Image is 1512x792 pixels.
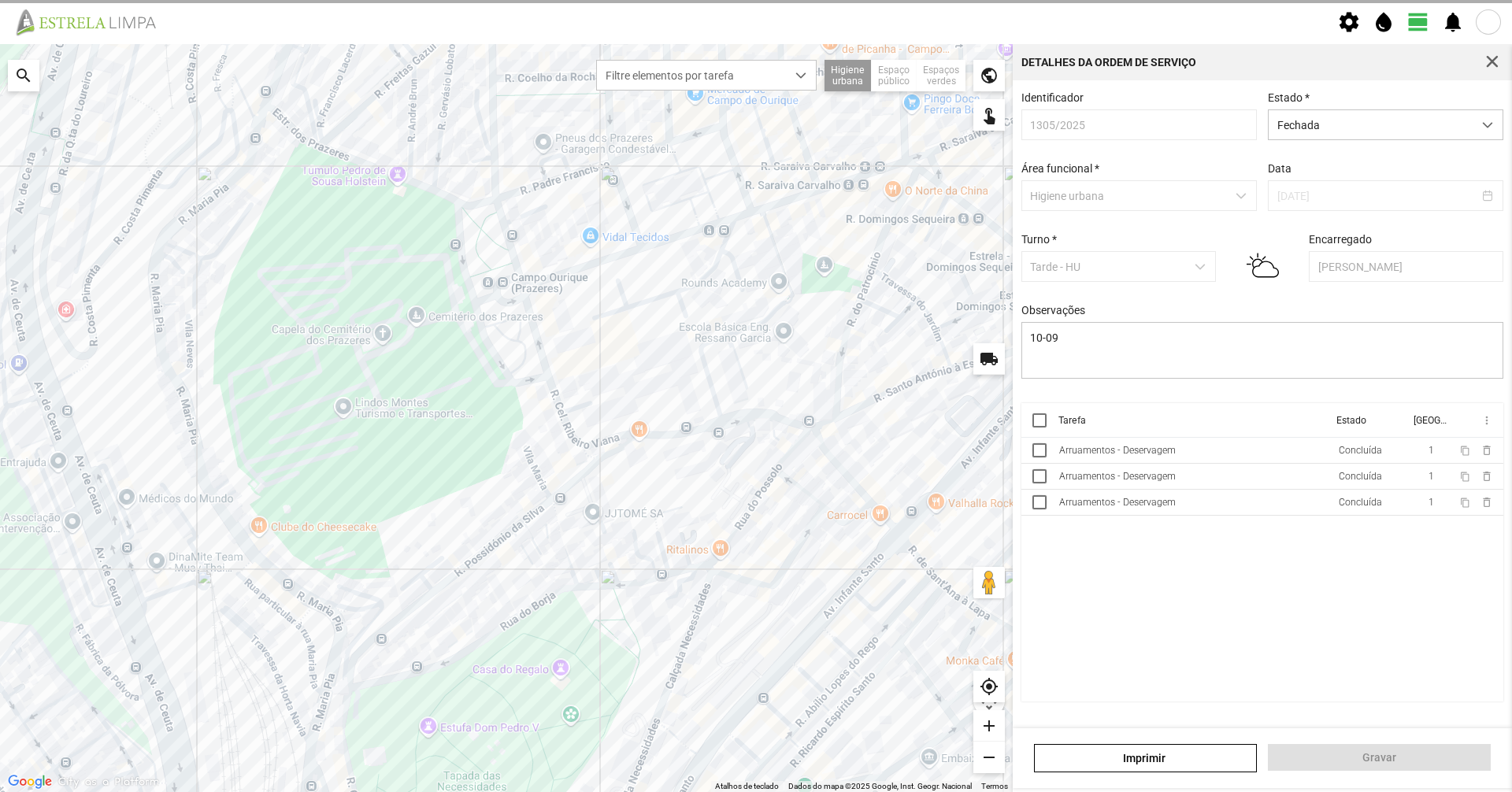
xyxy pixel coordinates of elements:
div: search [8,60,39,91]
label: Data [1268,162,1291,175]
span: content_copy [1459,498,1469,508]
div: Tarefa [1058,415,1086,426]
span: Filtre elementos por tarefa [597,61,786,90]
span: more_vert [1480,414,1492,427]
div: Espaço público [872,60,917,91]
img: Google [4,772,56,792]
img: 03d.svg [1247,249,1279,282]
label: Identificador [1021,91,1084,104]
button: content_copy [1459,470,1472,483]
div: Detalhes da Ordem de Serviço [1021,57,1196,68]
button: content_copy [1459,444,1472,457]
div: Arruamentos - Deservagem [1059,471,1176,482]
span: water_drop [1372,10,1395,34]
div: Higiene urbana [825,60,872,91]
label: Encarregado [1309,233,1372,246]
a: Imprimir [1034,744,1257,772]
span: delete_outline [1480,444,1492,457]
span: notifications [1441,10,1465,34]
button: Arraste o Pegman para o mapa para abrir o Street View [973,567,1005,598]
label: Turno * [1021,233,1057,246]
span: delete_outline [1480,496,1492,509]
span: Gravar [1277,751,1483,764]
div: add [973,710,1005,742]
div: Concluída [1338,471,1381,482]
label: Observações [1021,304,1085,316]
div: Concluída [1338,445,1381,456]
div: Espaços verdes [917,60,965,91]
span: content_copy [1459,472,1469,482]
div: dropdown trigger [1473,110,1503,139]
div: public [973,60,1005,91]
span: 1 [1429,497,1434,508]
span: Dados do mapa ©2025 Google, Inst. Geogr. Nacional [788,782,972,790]
div: Arruamentos - Deservagem [1059,445,1176,456]
a: Termos (abre num novo separador) [981,782,1008,790]
div: dropdown trigger [786,61,817,90]
div: remove [973,742,1005,773]
img: file [11,8,173,36]
div: Concluída [1338,497,1381,508]
button: Gravar [1268,744,1491,771]
label: Estado * [1268,91,1310,104]
a: Abrir esta área no Google Maps (abre uma nova janela) [4,772,56,792]
span: content_copy [1459,446,1469,456]
span: delete_outline [1480,470,1492,483]
label: Área funcional * [1021,162,1099,175]
span: 1 [1429,471,1434,482]
button: Atalhos de teclado [715,781,779,792]
div: my_location [973,671,1005,702]
span: 1 [1429,445,1434,456]
div: Estado [1336,415,1366,426]
button: content_copy [1459,496,1472,509]
span: view_day [1406,10,1430,34]
div: touch_app [973,99,1005,131]
div: Arruamentos - Deservagem [1059,497,1176,508]
div: local_shipping [973,343,1005,375]
span: Fechada [1269,110,1473,139]
span: settings [1337,10,1361,34]
div: [GEOGRAPHIC_DATA] [1413,415,1446,426]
